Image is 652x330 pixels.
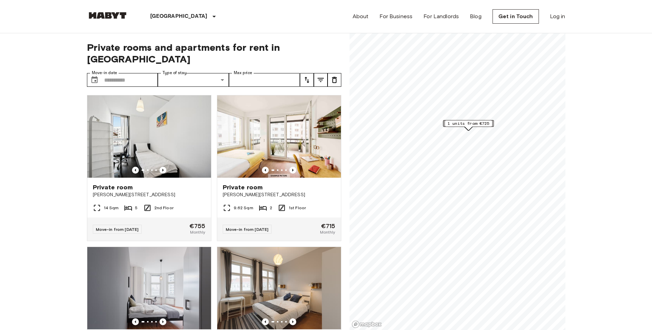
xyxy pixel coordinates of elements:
[223,183,263,191] span: Private room
[470,12,482,21] a: Blog
[262,318,269,325] button: Previous image
[154,205,174,211] span: 2nd Floor
[190,229,205,235] span: Monthly
[92,70,117,76] label: Move-in date
[217,247,341,329] img: Marketing picture of unit DE-01-267-001-02H
[328,73,341,87] button: tune
[132,167,139,174] button: Previous image
[217,95,341,241] a: Marketing picture of unit DE-01-09-004-01QPrevious imagePrevious imagePrivate room[PERSON_NAME][S...
[379,12,412,21] a: For Business
[104,205,119,211] span: 14 Sqm
[217,95,341,178] img: Marketing picture of unit DE-01-09-004-01Q
[159,318,166,325] button: Previous image
[189,223,206,229] span: €755
[352,320,382,328] a: Mapbox logo
[132,318,139,325] button: Previous image
[234,70,252,76] label: Max price
[93,191,206,198] span: [PERSON_NAME][STREET_ADDRESS]
[493,9,539,24] a: Get in Touch
[135,205,137,211] span: 5
[300,73,314,87] button: tune
[444,120,493,131] div: Map marker
[289,167,296,174] button: Previous image
[447,120,489,127] span: 1 units from €725
[262,167,269,174] button: Previous image
[321,223,335,229] span: €715
[314,73,328,87] button: tune
[87,42,341,65] span: Private rooms and apartments for rent in [GEOGRAPHIC_DATA]
[87,12,128,19] img: Habyt
[87,247,211,329] img: Marketing picture of unit DE-01-047-05H
[93,183,133,191] span: Private room
[96,227,139,232] span: Move-in from [DATE]
[150,12,208,21] p: [GEOGRAPHIC_DATA]
[159,167,166,174] button: Previous image
[223,191,335,198] span: [PERSON_NAME][STREET_ADDRESS]
[423,12,459,21] a: For Landlords
[234,205,253,211] span: 9.62 Sqm
[163,70,187,76] label: Type of stay
[320,229,335,235] span: Monthly
[443,120,494,131] div: Map marker
[226,227,269,232] span: Move-in from [DATE]
[87,95,211,241] a: Marketing picture of unit DE-01-302-006-05Previous imagePrevious imagePrivate room[PERSON_NAME][S...
[289,318,296,325] button: Previous image
[88,73,101,87] button: Choose date
[270,205,272,211] span: 2
[289,205,306,211] span: 1st Floor
[353,12,369,21] a: About
[550,12,565,21] a: Log in
[87,95,211,178] img: Marketing picture of unit DE-01-302-006-05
